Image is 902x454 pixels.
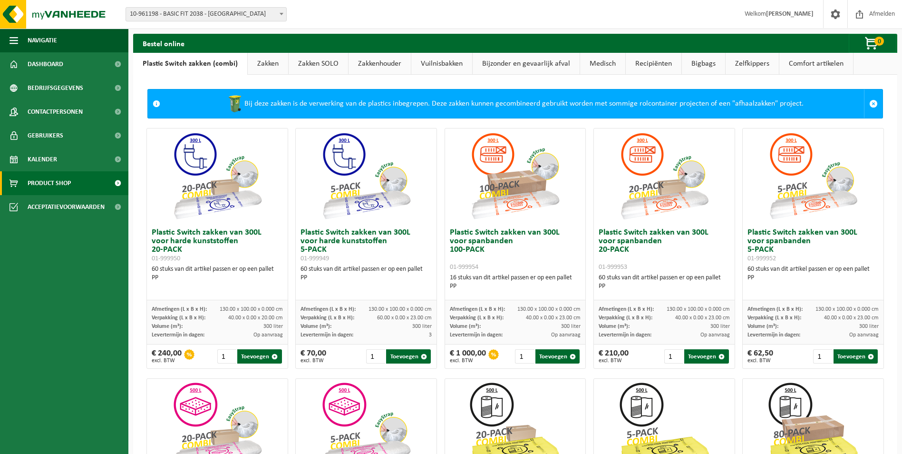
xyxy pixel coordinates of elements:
span: 300 liter [710,324,730,329]
span: Op aanvraag [551,332,581,338]
span: 10-961198 - BASIC FIT 2038 - BRUSSEL [126,8,286,21]
span: 300 liter [263,324,283,329]
span: Afmetingen (L x B x H): [599,306,654,312]
a: Plastic Switch zakken (combi) [133,53,247,75]
span: 130.00 x 100.00 x 0.000 cm [220,306,283,312]
img: 01-999949 [319,128,414,224]
input: 1 [217,349,236,364]
span: Levertermijn in dagen: [301,332,353,338]
a: Recipiënten [626,53,681,75]
a: Zakken [248,53,288,75]
div: € 210,00 [599,349,629,364]
a: Sluit melding [864,89,883,118]
span: Contactpersonen [28,100,83,124]
h3: Plastic Switch zakken van 300L voor spanbanden 100-PACK [450,228,581,271]
img: WB-0240-HPE-GN-50.png [225,94,244,113]
span: Afmetingen (L x B x H): [301,306,356,312]
span: Afmetingen (L x B x H): [152,306,207,312]
span: Volume (m³): [450,324,481,329]
span: 01-999954 [450,264,478,271]
a: Bijzonder en gevaarlijk afval [473,53,580,75]
span: 60.00 x 0.00 x 23.00 cm [377,315,432,321]
span: Volume (m³): [599,324,630,329]
span: 01-999950 [152,255,180,262]
span: excl. BTW [747,358,773,364]
span: 40.00 x 0.00 x 23.00 cm [675,315,730,321]
span: 300 liter [412,324,432,329]
span: Op aanvraag [700,332,730,338]
span: 40.00 x 0.00 x 20.00 cm [228,315,283,321]
span: Acceptatievoorwaarden [28,195,105,219]
span: Volume (m³): [747,324,778,329]
span: excl. BTW [301,358,326,364]
img: 01-999954 [467,128,563,224]
span: Verpakking (L x B x H): [152,315,205,321]
span: Volume (m³): [152,324,183,329]
h3: Plastic Switch zakken van 300L voor spanbanden 5-PACK [747,228,879,263]
div: 60 stuks van dit artikel passen er op een pallet [301,265,432,282]
div: PP [301,274,432,282]
img: 01-999953 [617,128,712,224]
span: Kalender [28,148,57,171]
button: Toevoegen [535,349,580,364]
span: 01-999953 [599,264,627,271]
span: Gebruikers [28,124,63,148]
div: € 62,50 [747,349,773,364]
span: Levertermijn in dagen: [152,332,204,338]
span: Navigatie [28,29,57,52]
span: 01-999949 [301,255,329,262]
span: Levertermijn in dagen: [599,332,651,338]
span: Product Shop [28,171,71,195]
a: Zakkenhouder [349,53,411,75]
div: € 70,00 [301,349,326,364]
button: Toevoegen [684,349,728,364]
span: excl. BTW [152,358,182,364]
div: € 240,00 [152,349,182,364]
span: Afmetingen (L x B x H): [450,306,505,312]
span: Op aanvraag [849,332,879,338]
h3: Plastic Switch zakken van 300L voor harde kunststoffen 20-PACK [152,228,283,263]
h3: Plastic Switch zakken van 300L voor spanbanden 20-PACK [599,228,730,271]
a: Zakken SOLO [289,53,348,75]
span: Dashboard [28,52,63,76]
span: 01-999952 [747,255,776,262]
div: PP [747,274,879,282]
span: 130.00 x 100.00 x 0.000 cm [667,306,730,312]
button: Toevoegen [834,349,878,364]
a: Comfort artikelen [779,53,853,75]
div: PP [450,282,581,291]
span: Levertermijn in dagen: [450,332,503,338]
span: Verpakking (L x B x H): [450,315,504,321]
button: 0 [849,34,896,53]
span: 300 liter [561,324,581,329]
span: Verpakking (L x B x H): [301,315,354,321]
div: PP [152,274,283,282]
a: Bigbags [682,53,725,75]
div: 60 stuks van dit artikel passen er op een pallet [152,265,283,282]
span: 3 [429,332,432,338]
h2: Bestel online [133,34,194,52]
img: 01-999950 [170,128,265,224]
img: 01-999952 [766,128,861,224]
button: Toevoegen [237,349,281,364]
span: Op aanvraag [253,332,283,338]
h3: Plastic Switch zakken van 300L voor harde kunststoffen 5-PACK [301,228,432,263]
a: Medisch [580,53,625,75]
div: PP [599,282,730,291]
span: Levertermijn in dagen: [747,332,800,338]
span: 0 [874,37,884,46]
span: 40.00 x 0.00 x 23.00 cm [824,315,879,321]
span: 130.00 x 100.00 x 0.000 cm [815,306,879,312]
input: 1 [813,349,832,364]
span: 10-961198 - BASIC FIT 2038 - BRUSSEL [126,7,287,21]
div: 60 stuks van dit artikel passen er op een pallet [747,265,879,282]
div: 60 stuks van dit artikel passen er op een pallet [599,274,730,291]
input: 1 [515,349,534,364]
strong: [PERSON_NAME] [766,10,814,18]
span: excl. BTW [599,358,629,364]
span: Bedrijfsgegevens [28,76,83,100]
a: Vuilnisbakken [411,53,472,75]
input: 1 [366,349,385,364]
button: Toevoegen [386,349,430,364]
span: Verpakking (L x B x H): [747,315,801,321]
